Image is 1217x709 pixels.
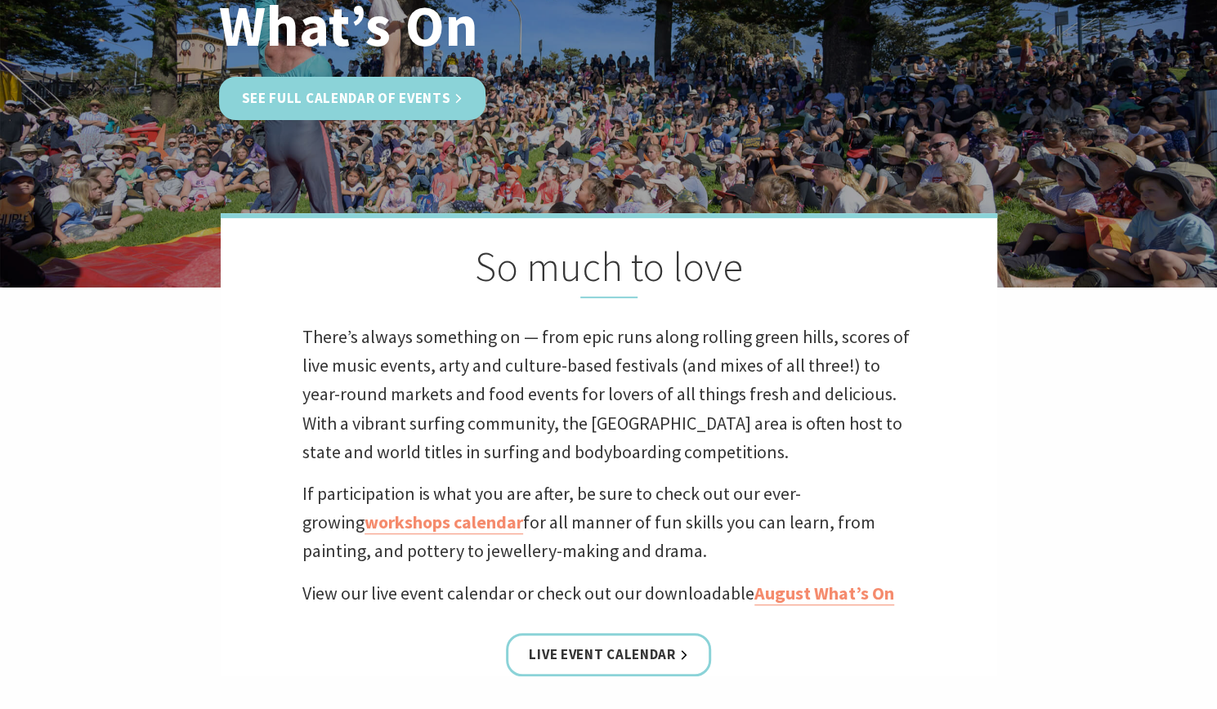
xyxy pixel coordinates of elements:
[302,579,915,608] p: View our live event calendar or check out our downloadable
[365,511,523,534] a: workshops calendar
[302,479,915,566] p: If participation is what you are after, be sure to check out our ever-growing for all manner of f...
[506,633,710,676] a: Live Event Calendar
[302,243,915,298] h2: So much to love
[302,323,915,466] p: There’s always something on — from epic runs along rolling green hills, scores of live music even...
[219,77,486,120] a: See Full Calendar of Events
[754,582,894,605] a: August What’s On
